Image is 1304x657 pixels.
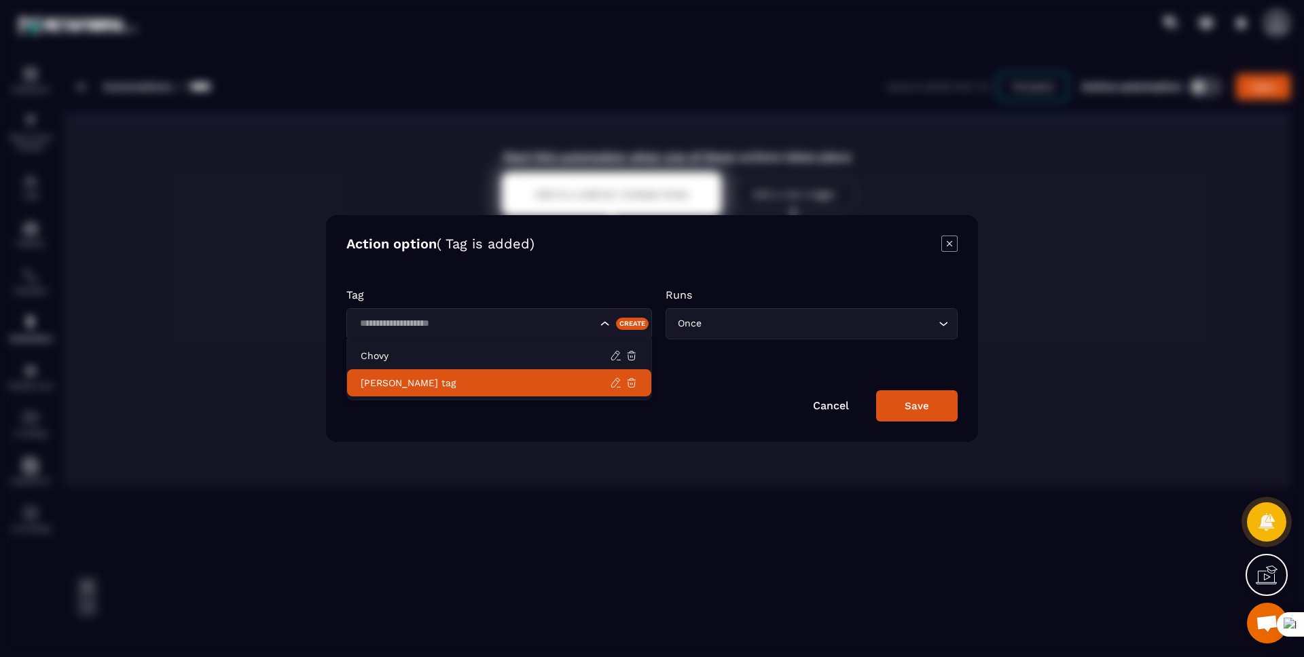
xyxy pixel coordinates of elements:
[346,308,652,339] div: Search for option
[666,288,958,301] p: Runs
[437,236,535,252] span: ( Tag is added)
[1247,603,1288,643] div: Mở cuộc trò chuyện
[346,236,535,255] h4: Action option
[905,400,929,412] div: Save
[616,318,649,330] div: Create
[813,399,849,412] a: Cancel
[361,349,610,362] p: Chovy
[355,316,597,331] input: Search for option
[666,308,958,339] div: Search for option
[704,316,935,331] input: Search for option
[346,288,652,301] p: Tag
[674,316,704,331] span: Once
[876,390,958,421] button: Save
[361,376,610,390] p: Xuân Thùy tag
